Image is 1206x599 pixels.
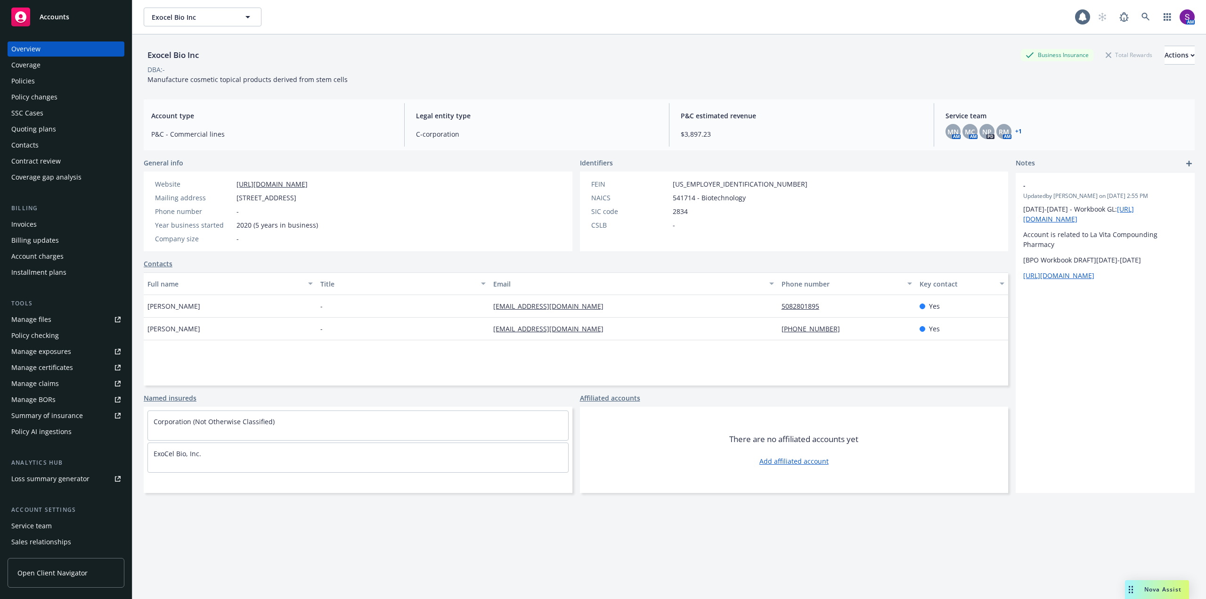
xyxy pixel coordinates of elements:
[155,220,233,230] div: Year business started
[591,220,669,230] div: CSLB
[11,122,56,137] div: Quoting plans
[11,57,41,73] div: Coverage
[236,206,239,216] span: -
[317,272,489,295] button: Title
[147,279,302,289] div: Full name
[673,193,746,203] span: 541714 - Biotechnology
[11,344,71,359] div: Manage exposures
[154,417,275,426] a: Corporation (Not Otherwise Classified)
[144,272,317,295] button: Full name
[8,312,124,327] a: Manage files
[1023,271,1094,280] a: [URL][DOMAIN_NAME]
[982,127,992,137] span: NP
[11,90,57,105] div: Policy changes
[236,234,239,244] span: -
[591,206,669,216] div: SIC code
[320,301,323,311] span: -
[144,49,203,61] div: Exocel Bio Inc
[1125,580,1189,599] button: Nova Assist
[8,458,124,468] div: Analytics hub
[155,206,233,216] div: Phone number
[11,392,56,407] div: Manage BORs
[673,220,675,230] span: -
[1023,192,1187,200] span: Updated by [PERSON_NAME] on [DATE] 2:55 PM
[929,301,940,311] span: Yes
[151,129,393,139] span: P&C - Commercial lines
[1016,158,1035,169] span: Notes
[782,324,847,333] a: [PHONE_NUMBER]
[155,179,233,189] div: Website
[8,106,124,121] a: SSC Cases
[1101,49,1157,61] div: Total Rewards
[8,41,124,57] a: Overview
[945,111,1187,121] span: Service team
[11,534,71,550] div: Sales relationships
[493,324,611,333] a: [EMAIL_ADDRESS][DOMAIN_NAME]
[8,249,124,264] a: Account charges
[11,408,83,423] div: Summary of insurance
[1115,8,1133,26] a: Report a Bug
[8,74,124,89] a: Policies
[11,376,59,391] div: Manage claims
[17,568,88,578] span: Open Client Navigator
[489,272,778,295] button: Email
[8,138,124,153] a: Contacts
[155,234,233,244] div: Company size
[11,249,64,264] div: Account charges
[11,106,43,121] div: SSC Cases
[8,217,124,232] a: Invoices
[11,360,73,375] div: Manage certificates
[947,127,959,137] span: MN
[1136,8,1155,26] a: Search
[1125,580,1137,599] div: Drag to move
[778,272,916,295] button: Phone number
[591,179,669,189] div: FEIN
[11,217,37,232] div: Invoices
[1183,158,1195,169] a: add
[8,265,124,280] a: Installment plans
[11,74,35,89] div: Policies
[920,279,994,289] div: Key contact
[8,122,124,137] a: Quoting plans
[591,193,669,203] div: NAICS
[1023,255,1187,265] p: [BPO Workbook DRAFT][DATE]-[DATE]
[1093,8,1112,26] a: Start snowing
[8,424,124,439] a: Policy AI ingestions
[8,392,124,407] a: Manage BORs
[8,344,124,359] a: Manage exposures
[1165,46,1195,65] button: Actions
[8,204,124,213] div: Billing
[1021,49,1093,61] div: Business Insurance
[1165,46,1195,64] div: Actions
[673,206,688,216] span: 2834
[8,57,124,73] a: Coverage
[11,471,90,486] div: Loss summary generator
[681,129,922,139] span: $3,897.23
[8,471,124,486] a: Loss summary generator
[11,328,59,343] div: Policy checking
[236,193,296,203] span: [STREET_ADDRESS]
[416,111,658,121] span: Legal entity type
[8,328,124,343] a: Policy checking
[11,41,41,57] div: Overview
[144,8,261,26] button: Exocel Bio Inc
[8,154,124,169] a: Contract review
[782,279,902,289] div: Phone number
[11,424,72,439] div: Policy AI ingestions
[236,220,318,230] span: 2020 (5 years in business)
[40,13,69,21] span: Accounts
[8,90,124,105] a: Policy changes
[147,75,348,84] span: Manufacture cosmetic topical products derived from stem cells
[8,518,124,533] a: Service team
[11,518,52,533] div: Service team
[729,434,858,445] span: There are no affiliated accounts yet
[8,299,124,308] div: Tools
[580,393,640,403] a: Affiliated accounts
[8,505,124,515] div: Account settings
[11,154,61,169] div: Contract review
[1023,181,1163,190] span: -
[1158,8,1177,26] a: Switch app
[1180,9,1195,25] img: photo
[8,534,124,550] a: Sales relationships
[1016,173,1195,288] div: -Updatedby [PERSON_NAME] on [DATE] 2:55 PM[DATE]-[DATE] - Workbook GL:[URL][DOMAIN_NAME]Account i...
